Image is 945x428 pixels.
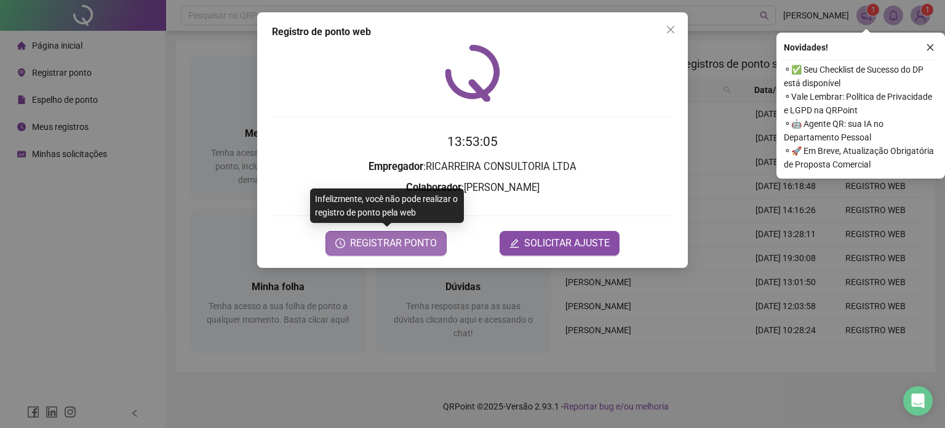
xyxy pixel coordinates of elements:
[784,90,938,117] span: ⚬ Vale Lembrar: Política de Privacidade e LGPD na QRPoint
[926,43,935,52] span: close
[325,231,447,256] button: REGISTRAR PONTO
[500,231,620,256] button: editSOLICITAR AJUSTE
[784,144,938,171] span: ⚬ 🚀 Em Breve, Atualização Obrigatória de Proposta Comercial
[661,20,680,39] button: Close
[272,180,673,196] h3: : [PERSON_NAME]
[509,238,519,248] span: edit
[406,182,461,193] strong: Colaborador
[369,161,423,172] strong: Empregador
[272,25,673,39] div: Registro de ponto web
[335,238,345,248] span: clock-circle
[272,159,673,175] h3: : RICARREIRA CONSULTORIA LTDA
[447,134,498,149] time: 13:53:05
[524,236,610,251] span: SOLICITAR AJUSTE
[350,236,437,251] span: REGISTRAR PONTO
[784,41,828,54] span: Novidades !
[784,63,938,90] span: ⚬ ✅ Seu Checklist de Sucesso do DP está disponível
[903,386,933,416] div: Open Intercom Messenger
[445,44,500,102] img: QRPoint
[310,188,464,223] div: Infelizmente, você não pode realizar o registro de ponto pela web
[784,117,938,144] span: ⚬ 🤖 Agente QR: sua IA no Departamento Pessoal
[666,25,676,34] span: close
